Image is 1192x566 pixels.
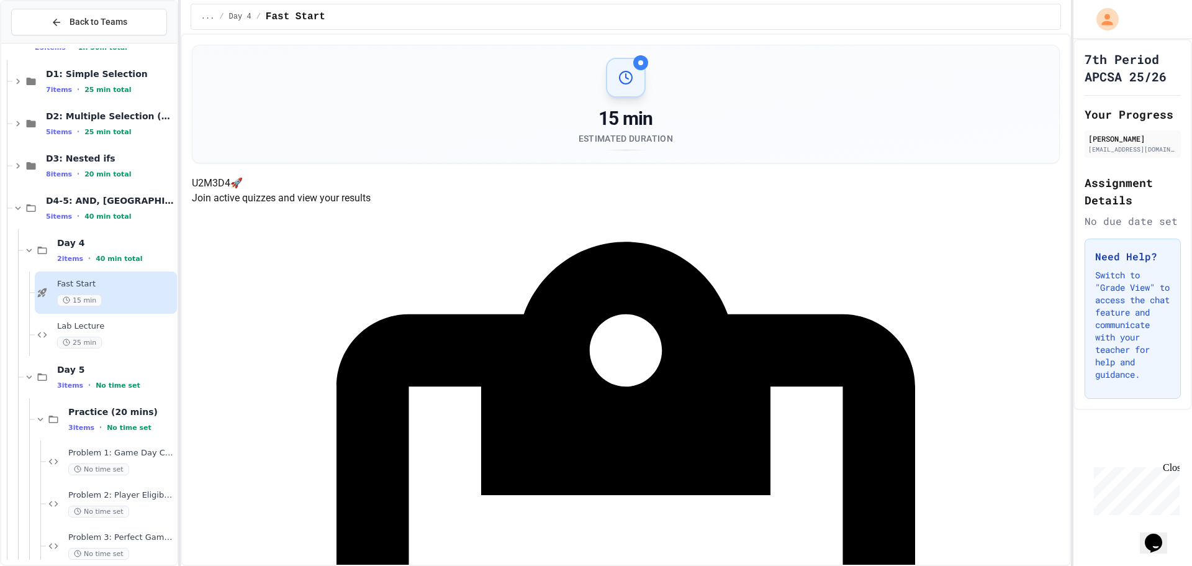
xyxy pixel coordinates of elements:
div: Estimated Duration [579,132,673,145]
span: Fast Start [57,279,174,290]
span: 25 min total [84,86,131,94]
span: Fast Start [266,9,325,24]
span: ... [201,12,215,22]
span: 40 min total [84,212,131,221]
span: No time set [68,548,129,560]
span: • [77,84,79,94]
span: 15 min [57,294,102,306]
span: • [77,127,79,137]
h4: U2M3D4 🚀 [192,176,1060,191]
span: Problem 3: Perfect Game Checker [68,532,174,543]
h2: Your Progress [1085,106,1181,123]
span: 7 items [46,86,72,94]
div: [PERSON_NAME] [1088,133,1177,144]
div: [EMAIL_ADDRESS][DOMAIN_NAME] [1088,145,1177,154]
p: Join active quizzes and view your results [192,191,1060,206]
span: • [99,422,102,432]
div: No due date set [1085,214,1181,229]
span: 3 items [68,424,94,432]
span: Day 4 [229,12,251,22]
h1: 7th Period APCSA 25/26 [1085,50,1181,85]
button: Back to Teams [11,9,167,35]
p: Switch to "Grade View" to access the chat feature and communicate with your teacher for help and ... [1095,269,1170,381]
span: 5 items [46,128,72,136]
h2: Assignment Details [1085,174,1181,209]
span: Day 4 [57,237,174,249]
span: / [219,12,223,22]
div: Chat with us now!Close [5,5,86,79]
span: No time set [107,424,151,432]
div: My Account [1083,5,1122,34]
span: Problem 2: Player Eligibility [68,490,174,501]
iframe: chat widget [1089,462,1180,515]
h3: Need Help? [1095,249,1170,264]
span: 5 items [46,212,72,221]
span: 3 items [57,381,83,390]
span: 40 min total [96,255,142,263]
span: Back to Teams [70,16,127,29]
span: No time set [68,506,129,518]
div: 15 min [579,107,673,130]
iframe: chat widget [1140,516,1180,554]
span: • [77,169,79,179]
span: D4-5: AND, [GEOGRAPHIC_DATA], NOT [46,195,174,206]
span: 25 min [57,337,102,349]
span: / [256,12,261,22]
span: 20 min total [84,170,131,178]
span: • [88,380,91,390]
span: D1: Simple Selection [46,68,174,80]
span: No time set [96,381,140,390]
span: 8 items [46,170,72,178]
span: No time set [68,463,129,475]
span: Practice (20 mins) [68,406,174,418]
span: • [77,211,79,221]
span: Day 5 [57,364,174,375]
span: Problem 1: Game Day Checker [68,448,174,459]
span: 2 items [57,255,83,263]
span: • [88,253,91,263]
span: Lab Lecture [57,321,174,332]
span: D2: Multiple Selection (else) [46,111,174,122]
span: 25 min total [84,128,131,136]
span: D3: Nested ifs [46,153,174,164]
